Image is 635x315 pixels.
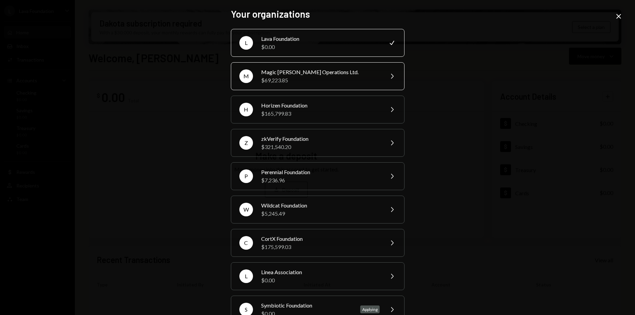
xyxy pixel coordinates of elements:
[231,96,404,123] button: HHorizen Foundation$165,799.83
[261,35,380,43] div: Lava Foundation
[239,203,253,216] div: W
[261,201,380,210] div: Wildcat Foundation
[261,276,380,284] div: $0.00
[239,269,253,283] div: L
[231,262,404,290] button: LLinea Association$0.00
[231,29,404,57] button: LLava Foundation$0.00
[261,68,380,76] div: Magic [PERSON_NAME] Operations Ltd.
[261,168,380,176] div: Perennial Foundation
[261,101,380,110] div: Horizen Foundation
[261,176,380,184] div: $7,236.96
[231,229,404,257] button: CCortX Foundation$175,599.03
[239,236,253,250] div: C
[360,305,380,313] div: Applying
[261,43,380,51] div: $0.00
[239,169,253,183] div: P
[231,62,404,90] button: MMagic [PERSON_NAME] Operations Ltd.$69,223.85
[239,69,253,83] div: M
[261,76,380,84] div: $69,223.85
[261,235,380,243] div: CortX Foundation
[231,196,404,223] button: WWildcat Foundation$5,245.49
[261,135,380,143] div: zkVerify Foundation
[239,136,253,150] div: Z
[231,162,404,190] button: PPerennial Foundation$7,236.96
[231,7,404,21] h2: Your organizations
[239,36,253,50] div: L
[261,301,352,310] div: Symbiotic Foundation
[261,110,380,118] div: $165,799.83
[239,103,253,116] div: H
[261,210,380,218] div: $5,245.49
[261,243,380,251] div: $175,599.03
[261,143,380,151] div: $321,540.20
[261,268,380,276] div: Linea Association
[231,129,404,157] button: ZzkVerify Foundation$321,540.20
